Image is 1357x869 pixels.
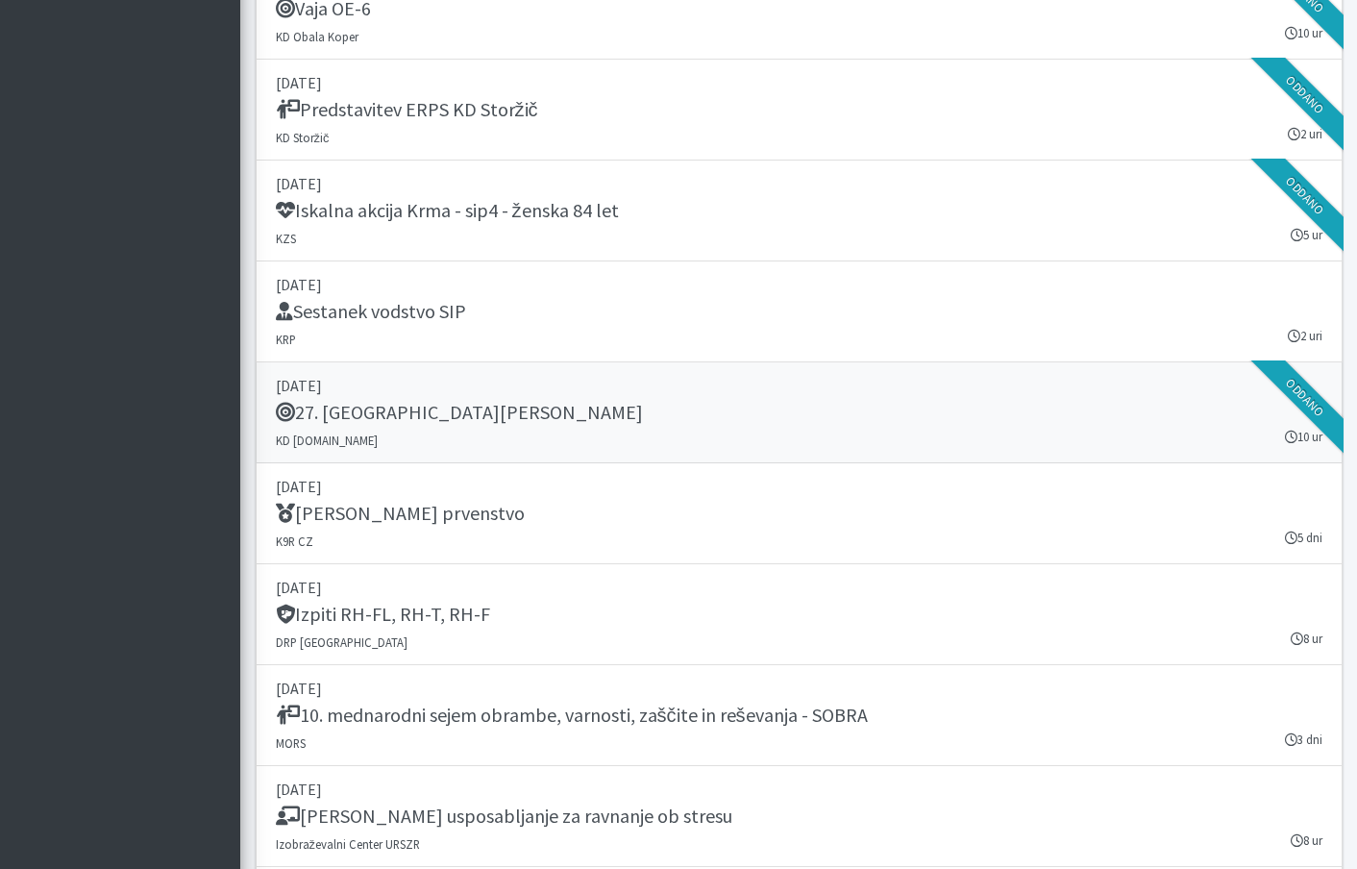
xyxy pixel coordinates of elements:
h5: [PERSON_NAME] prvenstvo [276,502,525,525]
a: [DATE] [PERSON_NAME] prvenstvo K9R CZ 5 dni [256,463,1343,564]
h5: 27. [GEOGRAPHIC_DATA][PERSON_NAME] [276,401,643,424]
small: MORS [276,735,306,751]
h5: 10. mednarodni sejem obrambe, varnosti, zaščite in reševanja - SOBRA [276,704,868,727]
p: [DATE] [276,677,1322,700]
p: [DATE] [276,576,1322,599]
small: K9R CZ [276,534,313,549]
p: [DATE] [276,71,1322,94]
small: KRP [276,332,296,347]
h5: Izpiti RH-FL, RH-T, RH-F [276,603,490,626]
small: 5 dni [1285,529,1322,547]
small: KD Obala Koper [276,29,358,44]
h5: [PERSON_NAME] usposabljanje za ravnanje ob stresu [276,805,732,828]
small: 8 ur [1291,832,1322,850]
small: DRP [GEOGRAPHIC_DATA] [276,634,407,650]
p: [DATE] [276,172,1322,195]
h5: Predstavitev ERPS KD Storžič [276,98,538,121]
a: [DATE] Izpiti RH-FL, RH-T, RH-F DRP [GEOGRAPHIC_DATA] 8 ur [256,564,1343,665]
small: 3 dni [1285,731,1322,749]
h5: Sestanek vodstvo SIP [276,300,466,323]
p: [DATE] [276,778,1322,801]
p: [DATE] [276,475,1322,498]
small: KZS [276,231,296,246]
a: [DATE] Iskalna akcija Krma - sip4 - ženska 84 let KZS 5 ur Oddano [256,161,1343,261]
small: 2 uri [1288,327,1322,345]
p: [DATE] [276,374,1322,397]
small: KD [DOMAIN_NAME] [276,433,378,448]
a: [DATE] 27. [GEOGRAPHIC_DATA][PERSON_NAME] KD [DOMAIN_NAME] 10 ur Oddano [256,362,1343,463]
a: [DATE] [PERSON_NAME] usposabljanje za ravnanje ob stresu Izobraževalni Center URSZR 8 ur [256,766,1343,867]
a: [DATE] Predstavitev ERPS KD Storžič KD Storžič 2 uri Oddano [256,60,1343,161]
small: Izobraževalni Center URSZR [276,836,420,852]
p: [DATE] [276,273,1322,296]
h5: Iskalna akcija Krma - sip4 - ženska 84 let [276,199,619,222]
a: [DATE] 10. mednarodni sejem obrambe, varnosti, zaščite in reševanja - SOBRA MORS 3 dni [256,665,1343,766]
small: 8 ur [1291,630,1322,648]
small: KD Storžič [276,130,330,145]
a: [DATE] Sestanek vodstvo SIP KRP 2 uri [256,261,1343,362]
